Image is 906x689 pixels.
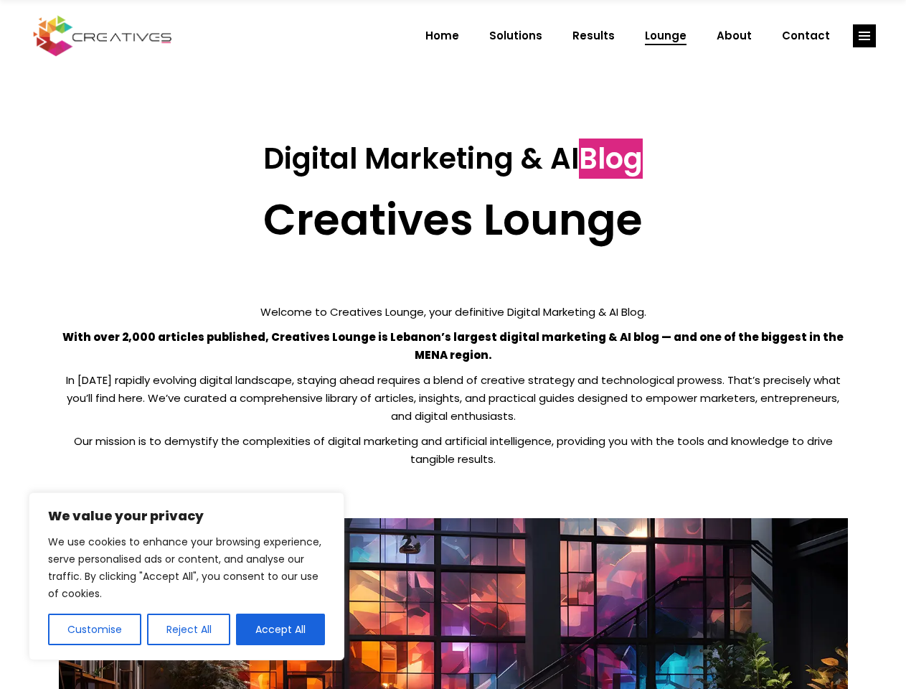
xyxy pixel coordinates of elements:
[59,194,848,245] h2: Creatives Lounge
[59,371,848,425] p: In [DATE] rapidly evolving digital landscape, staying ahead requires a blend of creative strategy...
[59,303,848,321] p: Welcome to Creatives Lounge, your definitive Digital Marketing & AI Blog.
[853,24,876,47] a: link
[717,17,752,55] span: About
[782,17,830,55] span: Contact
[236,614,325,645] button: Accept All
[767,17,845,55] a: Contact
[48,533,325,602] p: We use cookies to enhance your browsing experience, serve personalised ads or content, and analys...
[48,614,141,645] button: Customise
[425,17,459,55] span: Home
[579,139,643,179] span: Blog
[410,17,474,55] a: Home
[489,17,542,55] span: Solutions
[48,507,325,525] p: We value your privacy
[572,17,615,55] span: Results
[62,329,844,362] strong: With over 2,000 articles published, Creatives Lounge is Lebanon’s largest digital marketing & AI ...
[59,432,848,468] p: Our mission is to demystify the complexities of digital marketing and artificial intelligence, pr...
[59,141,848,176] h3: Digital Marketing & AI
[147,614,231,645] button: Reject All
[645,17,686,55] span: Lounge
[630,17,702,55] a: Lounge
[557,17,630,55] a: Results
[474,17,557,55] a: Solutions
[30,14,175,58] img: Creatives
[29,492,344,660] div: We value your privacy
[702,17,767,55] a: About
